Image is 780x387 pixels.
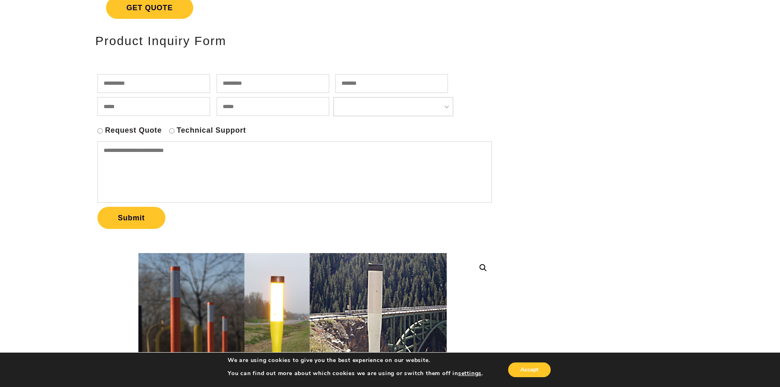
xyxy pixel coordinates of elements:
p: You can find out more about which cookies we are using or switch them off in . [228,370,483,377]
label: Request Quote [105,126,162,135]
button: Submit [97,207,165,229]
button: Accept [508,362,551,377]
label: Technical Support [177,126,246,135]
p: We are using cookies to give you the best experience on our website. [228,357,483,364]
h2: Product Inquiry Form [95,34,490,48]
button: settings [458,370,482,377]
